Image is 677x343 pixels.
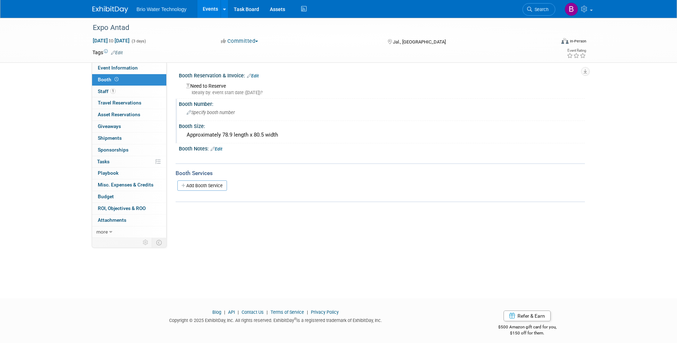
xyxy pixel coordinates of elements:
a: Playbook [92,168,166,179]
span: Booth [98,77,120,82]
span: Specify booth number [187,110,235,115]
a: Budget [92,191,166,203]
span: Shipments [98,135,122,141]
div: Booth Services [176,169,585,177]
div: Approximately 78.9 length x 80.5 width [184,129,580,140]
span: | [265,309,269,315]
a: Event Information [92,62,166,74]
div: Copyright © 2025 ExhibitDay, Inc. All rights reserved. ExhibitDay is a registered trademark of Ex... [92,316,459,324]
a: Tasks [92,156,166,168]
span: Event Information [98,65,138,71]
div: In-Person [570,39,586,44]
a: Shipments [92,133,166,144]
img: Brandye Gahagan [565,2,578,16]
a: Blog [212,309,221,315]
span: Booth not reserved yet [113,77,120,82]
a: Sponsorships [92,144,166,156]
span: [DATE] [DATE] [92,37,130,44]
span: | [305,309,310,315]
a: Edit [247,73,259,78]
span: to [108,38,115,43]
a: Refer & Earn [504,311,551,321]
span: more [96,229,108,235]
span: ROI, Objectives & ROO [98,205,146,211]
div: Booth Number: [179,99,585,108]
div: Need to Reserve [184,81,580,96]
a: Add Booth Service [177,180,227,191]
span: | [222,309,227,315]
div: Event Rating [567,49,586,52]
div: $150 off for them. [470,330,585,336]
img: Format-Inperson.png [561,38,569,44]
div: Event Format [513,37,587,48]
span: | [236,309,241,315]
span: Brio Water Technology [137,6,187,12]
a: Travel Reservations [92,97,166,109]
span: Sponsorships [98,147,128,153]
a: Giveaways [92,121,166,132]
a: Search [522,3,555,16]
span: Giveaways [98,123,121,129]
span: Jal., [GEOGRAPHIC_DATA] [393,39,446,45]
a: Staff1 [92,86,166,97]
img: ExhibitDay [92,6,128,13]
a: ROI, Objectives & ROO [92,203,166,214]
div: Booth Reservation & Invoice: [179,70,585,80]
span: Attachments [98,217,126,223]
a: Booth [92,74,166,86]
sup: ® [294,317,297,321]
td: Toggle Event Tabs [152,238,166,247]
span: (3 days) [131,39,146,43]
a: Misc. Expenses & Credits [92,179,166,191]
span: Misc. Expenses & Credits [98,182,153,188]
span: Asset Reservations [98,112,140,117]
span: Travel Reservations [98,100,141,106]
a: Edit [211,147,222,152]
span: Search [532,7,549,12]
td: Personalize Event Tab Strip [140,238,152,247]
span: Playbook [98,170,118,176]
span: 1 [110,88,116,94]
span: Budget [98,194,114,199]
div: Booth Notes: [179,143,585,153]
a: Contact Us [242,309,264,315]
span: Tasks [97,159,110,164]
button: Committed [218,37,261,45]
div: Booth Size: [179,121,585,130]
div: Ideally by: event start date ([DATE])? [186,89,580,96]
a: more [92,226,166,238]
span: Staff [98,88,116,94]
a: Attachments [92,215,166,226]
a: API [228,309,235,315]
div: $500 Amazon gift card for you, [470,319,585,336]
a: Edit [111,50,123,55]
div: Expo Antad [90,21,545,34]
a: Asset Reservations [92,109,166,121]
a: Terms of Service [271,309,304,315]
td: Tags [92,49,123,56]
a: Privacy Policy [311,309,339,315]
